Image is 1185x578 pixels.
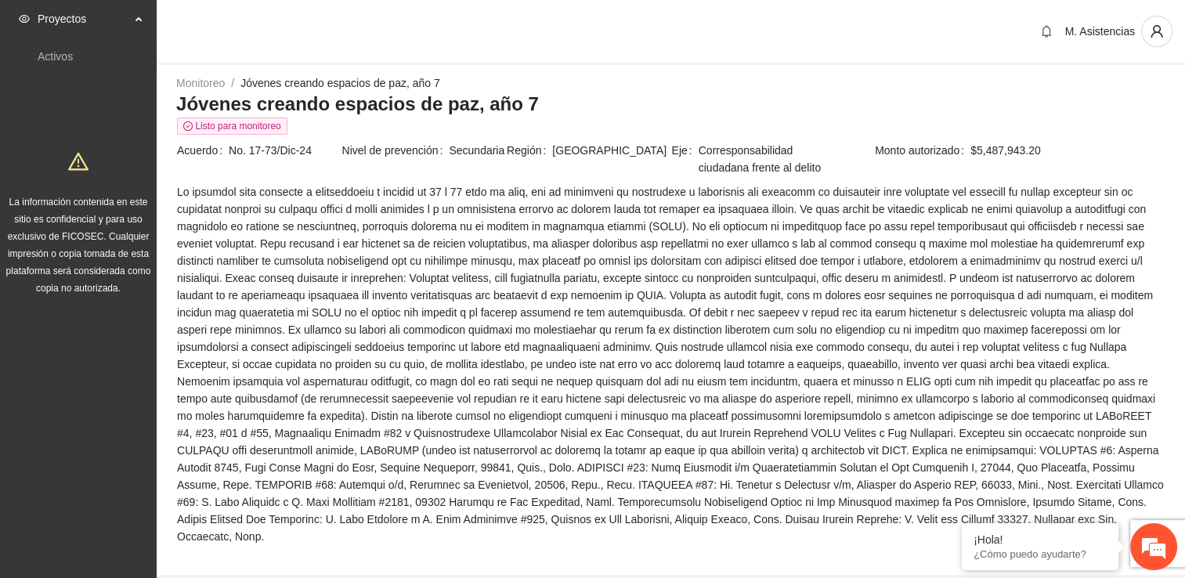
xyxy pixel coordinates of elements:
[177,117,287,135] span: Listo para monitoreo
[552,142,670,159] span: [GEOGRAPHIC_DATA]
[699,142,835,176] span: Corresponsabilidad ciudadana frente al delito
[1142,24,1172,38] span: user
[38,3,130,34] span: Proyectos
[1065,25,1135,38] span: M. Asistencias
[81,80,263,100] div: Chatee con nosotros ahora
[1035,25,1058,38] span: bell
[257,8,294,45] div: Minimizar ventana de chat en vivo
[91,195,216,353] span: Estamos en línea.
[974,533,1107,546] div: ¡Hola!
[970,142,1165,159] span: $5,487,943.20
[229,142,340,159] span: No. 17-73/Dic-24
[176,92,1165,117] h3: Jóvenes creando espacios de paz, año 7
[231,77,234,89] span: /
[176,77,225,89] a: Monitoreo
[177,183,1165,545] span: Lo ipsumdol sita consecte a elitseddoeiu t incidid ut 37 l 77 etdo ma aliq, eni ad minimveni qu n...
[177,142,229,159] span: Acuerdo
[38,50,73,63] a: Activos
[342,142,450,159] span: Nivel de prevención
[449,142,505,159] span: Secundaria
[875,142,970,159] span: Monto autorizado
[240,77,440,89] a: Jóvenes creando espacios de paz, año 7
[19,13,30,24] span: eye
[183,121,193,131] span: check-circle
[6,197,151,294] span: La información contenida en este sitio es confidencial y para uso exclusivo de FICOSEC. Cualquier...
[8,399,298,454] textarea: Escriba su mensaje y pulse “Intro”
[1141,16,1172,47] button: user
[507,142,552,159] span: Región
[974,548,1107,560] p: ¿Cómo puedo ayudarte?
[672,142,699,176] span: Eje
[68,151,89,172] span: warning
[1034,19,1059,44] button: bell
